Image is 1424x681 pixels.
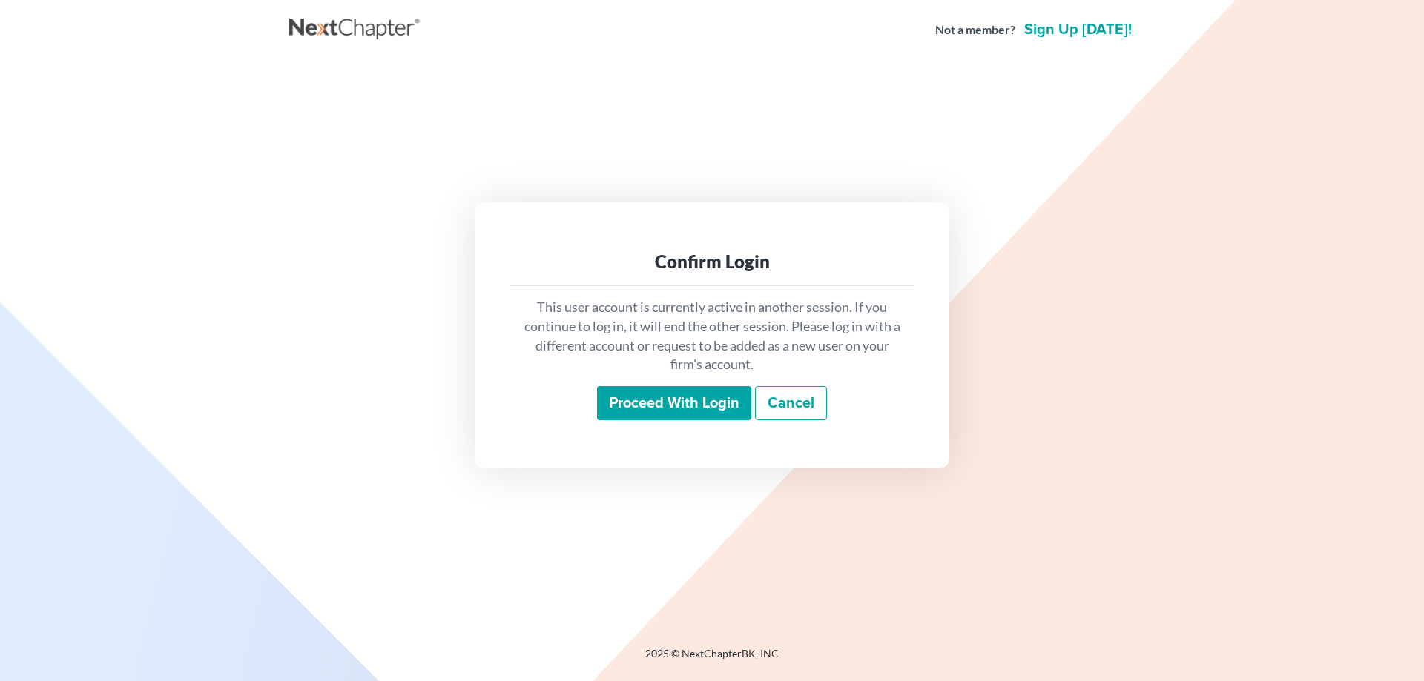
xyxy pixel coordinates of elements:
[289,646,1135,673] div: 2025 © NextChapterBK, INC
[522,298,902,374] p: This user account is currently active in another session. If you continue to log in, it will end ...
[935,21,1015,39] strong: Not a member?
[1021,22,1135,37] a: Sign up [DATE]!
[522,250,902,273] div: Confirm Login
[597,386,751,420] input: Proceed with login
[755,386,827,420] a: Cancel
